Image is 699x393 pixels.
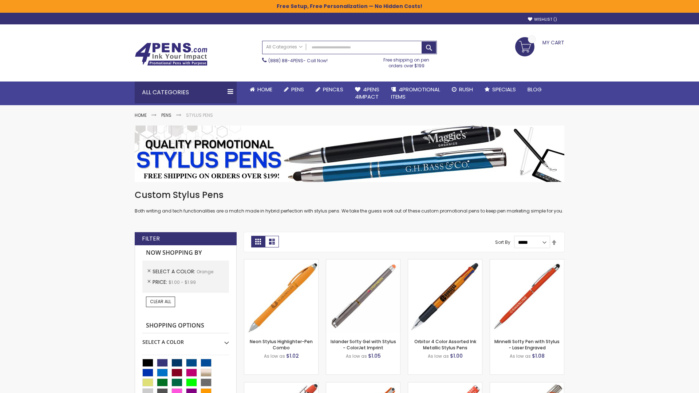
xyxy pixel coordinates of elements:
[278,82,310,98] a: Pens
[408,259,482,265] a: Orbitor 4 Color Assorted Ink Metallic Stylus Pens-Orange
[150,298,171,305] span: Clear All
[146,297,175,307] a: Clear All
[291,86,304,93] span: Pens
[135,43,208,66] img: 4Pens Custom Pens and Promotional Products
[262,41,306,53] a: All Categories
[326,382,400,388] a: Avendale Velvet Touch Stylus Gel Pen-Orange
[244,82,278,98] a: Home
[428,353,449,359] span: As low as
[153,268,197,275] span: Select A Color
[135,189,564,201] h1: Custom Stylus Pens
[264,353,285,359] span: As low as
[385,82,446,105] a: 4PROMOTIONALITEMS
[326,259,400,333] img: Islander Softy Gel with Stylus - ColorJet Imprint-Orange
[492,86,516,93] span: Specials
[251,236,265,247] strong: Grid
[266,44,303,50] span: All Categories
[135,126,564,182] img: Stylus Pens
[268,57,303,64] a: (888) 88-4PENS
[494,338,560,350] a: Minnelli Softy Pen with Stylus - Laser Engraved
[495,239,510,245] label: Sort By
[135,82,237,103] div: All Categories
[391,86,440,100] span: 4PROMOTIONAL ITEMS
[142,318,229,334] strong: Shopping Options
[186,112,213,118] strong: Stylus Pens
[153,278,169,286] span: Price
[479,82,522,98] a: Specials
[135,189,564,214] div: Both writing and tech functionalities are a match made in hybrid perfection with stylus pens. We ...
[244,259,318,265] a: Neon Stylus Highlighter-Pen Combo-Orange
[286,352,299,360] span: $1.02
[244,259,318,333] img: Neon Stylus Highlighter-Pen Combo-Orange
[450,352,463,360] span: $1.00
[142,245,229,261] strong: Now Shopping by
[490,259,564,265] a: Minnelli Softy Pen with Stylus - Laser Engraved-Orange
[161,112,171,118] a: Pens
[257,86,272,93] span: Home
[169,279,196,285] span: $1.00 - $1.99
[349,82,385,105] a: 4Pens4impact
[459,86,473,93] span: Rush
[142,333,229,346] div: Select A Color
[408,382,482,388] a: Marin Softy Pen with Stylus - Laser Engraved-Orange
[414,338,476,350] a: Orbitor 4 Color Assorted Ink Metallic Stylus Pens
[135,112,147,118] a: Home
[490,259,564,333] img: Minnelli Softy Pen with Stylus - Laser Engraved-Orange
[142,235,160,243] strong: Filter
[408,259,482,333] img: Orbitor 4 Color Assorted Ink Metallic Stylus Pens-Orange
[244,382,318,388] a: 4P-MS8B-Orange
[268,57,328,64] span: - Call Now!
[376,54,437,69] div: Free shipping on pen orders over $199
[346,353,367,359] span: As low as
[310,82,349,98] a: Pencils
[331,338,396,350] a: Islander Softy Gel with Stylus - ColorJet Imprint
[490,382,564,388] a: Tres-Chic Softy Brights with Stylus Pen - Laser-Orange
[446,82,479,98] a: Rush
[197,269,213,275] span: Orange
[355,86,379,100] span: 4Pens 4impact
[368,352,381,360] span: $1.05
[323,86,343,93] span: Pencils
[522,82,548,98] a: Blog
[510,353,531,359] span: As low as
[250,338,313,350] a: Neon Stylus Highlighter-Pen Combo
[326,259,400,265] a: Islander Softy Gel with Stylus - ColorJet Imprint-Orange
[532,352,545,360] span: $1.08
[528,86,542,93] span: Blog
[528,17,557,22] a: Wishlist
